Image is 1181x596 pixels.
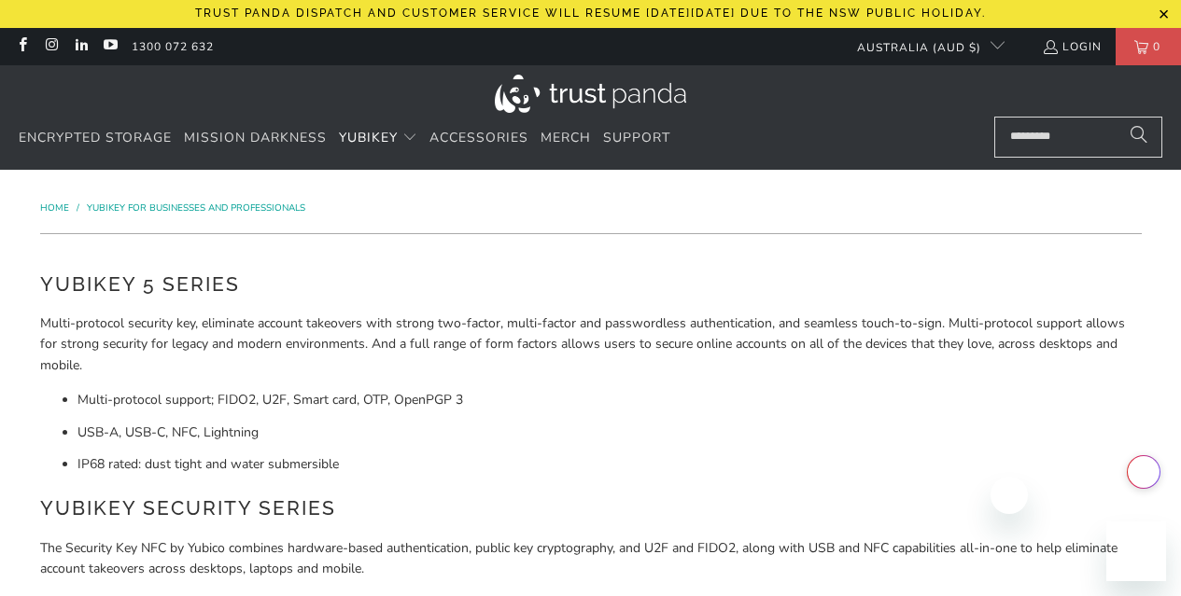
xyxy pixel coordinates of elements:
a: 0 [1116,28,1181,65]
p: The Security Key NFC by Yubico combines hardware-based authentication, public key cryptography, a... [40,538,1142,580]
iframe: Button to launch messaging window [1106,521,1166,581]
span: 0 [1148,28,1165,65]
li: IP68 rated: dust tight and water submersible [77,454,1142,475]
nav: Translation missing: en.navigation.header.main_nav [19,117,670,160]
summary: YubiKey [339,117,417,160]
a: Merch [541,117,591,160]
a: Trust Panda Australia on Instagram [43,39,59,54]
input: Search... [994,117,1162,158]
h2: YubiKey Security Series [40,493,1142,523]
a: YubiKey for Businesses and Professionals [87,201,305,215]
li: USB-A, USB-C, NFC, Lightning [77,423,1142,443]
img: Trust Panda Australia [495,75,686,113]
a: Home [40,201,72,215]
a: Accessories [429,117,528,160]
span: / [77,201,79,215]
span: Mission Darkness [184,129,327,146]
button: Australia (AUD $) [842,28,1005,65]
a: Trust Panda Australia on LinkedIn [73,39,89,54]
a: Encrypted Storage [19,117,172,160]
p: Trust Panda dispatch and customer service will resume [DATE][DATE] due to the NSW public holiday. [195,7,986,20]
a: 1300 072 632 [132,36,214,57]
p: Multi-protocol security key, eliminate account takeovers with strong two-factor, multi-factor and... [40,313,1142,376]
a: Trust Panda Australia on Facebook [14,39,30,54]
a: Mission Darkness [184,117,327,160]
span: Support [603,129,670,146]
span: Encrypted Storage [19,129,172,146]
h2: YubiKey 5 Series [40,270,1142,299]
span: Accessories [429,129,528,146]
li: Multi-protocol support; FIDO2, U2F, Smart card, OTP, OpenPGP 3 [77,390,1142,410]
button: Search [1116,117,1162,158]
span: Merch [541,129,591,146]
a: Trust Panda Australia on YouTube [102,39,118,54]
a: Support [603,117,670,160]
a: Login [1042,36,1102,57]
span: YubiKey [339,129,398,146]
span: Home [40,201,69,215]
iframe: Close message [991,477,1028,514]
